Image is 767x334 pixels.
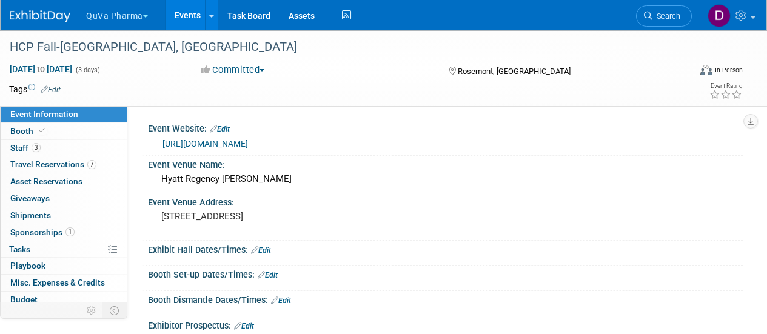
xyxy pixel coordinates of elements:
[148,156,743,171] div: Event Venue Name:
[10,109,78,119] span: Event Information
[1,241,127,258] a: Tasks
[41,85,61,94] a: Edit
[87,160,96,169] span: 7
[708,4,731,27] img: Danielle Mitchell
[81,302,102,318] td: Personalize Event Tab Strip
[9,83,61,95] td: Tags
[148,241,743,256] div: Exhibit Hall Dates/Times:
[102,302,127,318] td: Toggle Event Tabs
[635,63,743,81] div: Event Format
[161,211,383,222] pre: [STREET_ADDRESS]
[10,143,41,153] span: Staff
[1,140,127,156] a: Staff3
[1,123,127,139] a: Booth
[10,227,75,237] span: Sponsorships
[1,207,127,224] a: Shipments
[148,266,743,281] div: Booth Set-up Dates/Times:
[197,64,269,76] button: Committed
[10,159,96,169] span: Travel Reservations
[10,126,47,136] span: Booth
[652,12,680,21] span: Search
[1,292,127,308] a: Budget
[700,65,712,75] img: Format-Inperson.png
[10,176,82,186] span: Asset Reservations
[251,246,271,255] a: Edit
[35,64,47,74] span: to
[709,83,742,89] div: Event Rating
[9,64,73,75] span: [DATE] [DATE]
[10,193,50,203] span: Giveaways
[1,106,127,122] a: Event Information
[32,143,41,152] span: 3
[9,244,30,254] span: Tasks
[210,125,230,133] a: Edit
[1,275,127,291] a: Misc. Expenses & Credits
[148,193,743,209] div: Event Venue Address:
[157,170,734,189] div: Hyatt Regency [PERSON_NAME]
[10,278,105,287] span: Misc. Expenses & Credits
[458,67,571,76] span: Rosemont, [GEOGRAPHIC_DATA]
[148,291,743,307] div: Booth Dismantle Dates/Times:
[1,156,127,173] a: Travel Reservations7
[258,271,278,279] a: Edit
[39,127,45,134] i: Booth reservation complete
[148,316,743,332] div: Exhibitor Prospectus:
[714,65,743,75] div: In-Person
[10,10,70,22] img: ExhibitDay
[148,119,743,135] div: Event Website:
[10,210,51,220] span: Shipments
[5,36,680,58] div: HCP Fall-[GEOGRAPHIC_DATA], [GEOGRAPHIC_DATA]
[10,295,38,304] span: Budget
[271,296,291,305] a: Edit
[1,224,127,241] a: Sponsorships1
[1,258,127,274] a: Playbook
[10,261,45,270] span: Playbook
[1,190,127,207] a: Giveaways
[234,322,254,330] a: Edit
[65,227,75,236] span: 1
[636,5,692,27] a: Search
[162,139,248,149] a: [URL][DOMAIN_NAME]
[1,173,127,190] a: Asset Reservations
[75,66,100,74] span: (3 days)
